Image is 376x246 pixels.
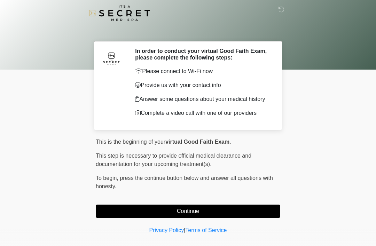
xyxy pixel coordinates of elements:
[229,139,231,145] span: .
[96,153,251,167] span: This step is necessary to provide official medical clearance and documentation for your upcoming ...
[184,227,185,233] a: |
[96,205,280,218] button: Continue
[135,81,270,89] p: Provide us with your contact info
[96,139,165,145] span: This is the beginning of your
[165,139,229,145] strong: virtual Good Faith Exam
[91,25,285,38] h1: ‎ ‎
[89,5,150,21] img: It's A Secret Med Spa Logo
[185,227,227,233] a: Terms of Service
[135,109,270,117] p: Complete a video call with one of our providers
[135,67,270,76] p: Please connect to Wi-Fi now
[149,227,184,233] a: Privacy Policy
[101,48,122,69] img: Agent Avatar
[135,95,270,103] p: Answer some questions about your medical history
[96,175,120,181] span: To begin,
[96,175,273,189] span: press the continue button below and answer all questions with honesty.
[135,48,270,61] h2: In order to conduct your virtual Good Faith Exam, please complete the following steps:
